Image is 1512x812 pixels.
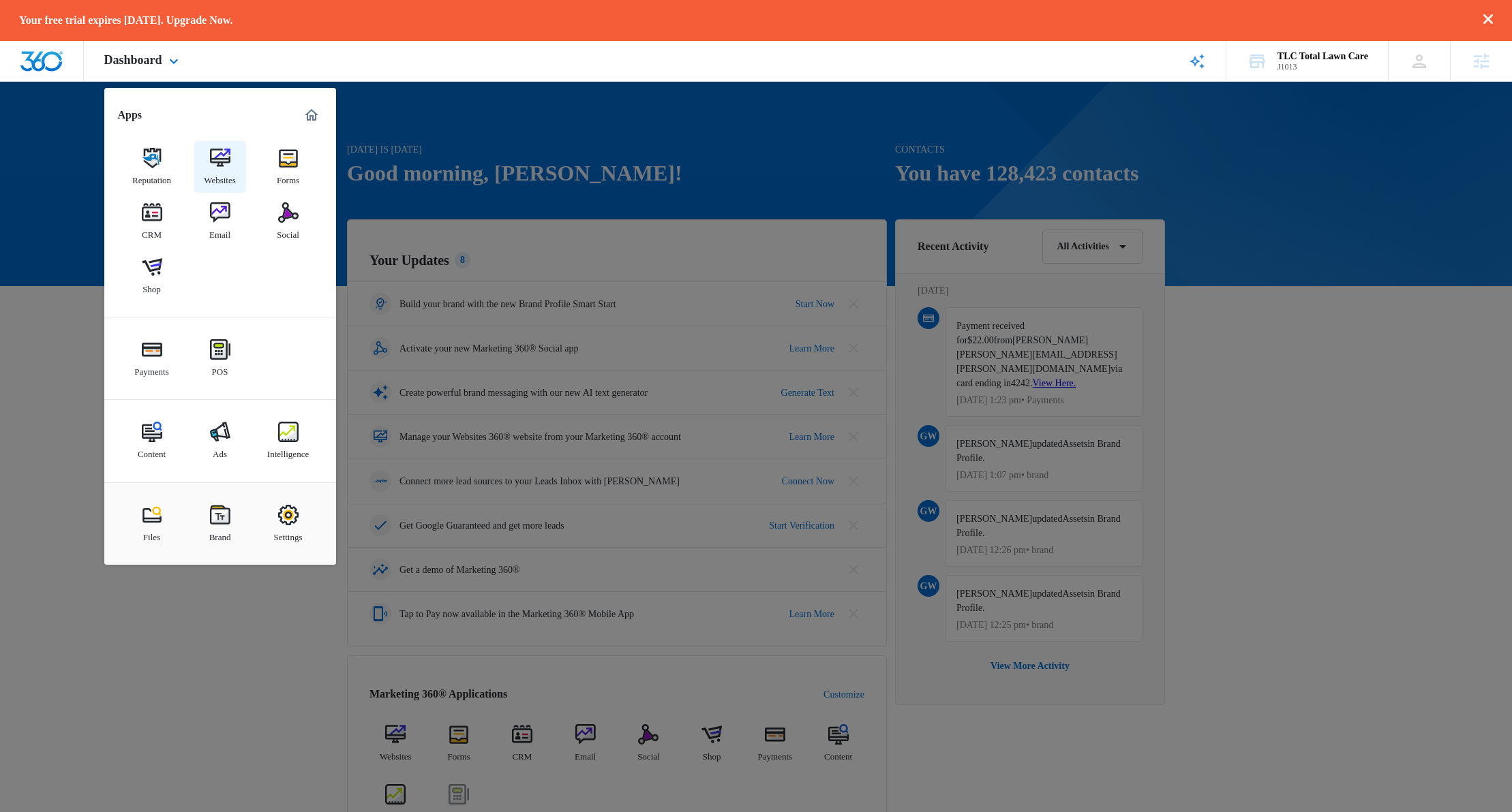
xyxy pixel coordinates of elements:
a: Ads [194,415,246,467]
a: Content [126,415,178,467]
div: account id [1277,62,1368,72]
p: Your free trial expires [DATE]. Upgrade Now. [19,14,232,27]
a: Settings [262,498,314,550]
a: Reputation [126,141,178,193]
div: Intelligence [267,442,309,460]
button: dismiss this dialog [1483,14,1493,27]
a: Payments [126,332,178,384]
div: Settings [274,525,303,543]
a: Shop [126,250,178,302]
a: Social [262,196,314,247]
a: Email [194,196,246,247]
div: Payments [134,360,169,377]
h2: Apps [118,108,142,121]
a: Intelligence [262,415,314,467]
div: Social [277,223,299,240]
div: Brand [209,525,231,543]
div: Websites [204,168,236,186]
a: CRM [126,196,178,247]
a: Websites [194,141,246,193]
div: Email [209,223,230,240]
div: account name [1277,51,1368,62]
a: Marketing 360® Dashboard [301,104,322,126]
div: Reputation [132,168,171,186]
div: Dashboard [84,41,202,81]
div: POS [212,360,228,377]
a: POS [194,332,246,384]
div: Content [138,442,166,460]
span: Dashboard [104,53,162,67]
div: CRM [142,223,162,240]
div: Ads [213,442,227,460]
div: Shop [142,277,161,295]
a: Brand Profile Wizard [1168,41,1226,81]
a: Brand [194,498,246,550]
div: Forms [277,168,299,186]
a: Forms [262,141,314,193]
div: Files [143,525,160,543]
a: Files [126,498,178,550]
